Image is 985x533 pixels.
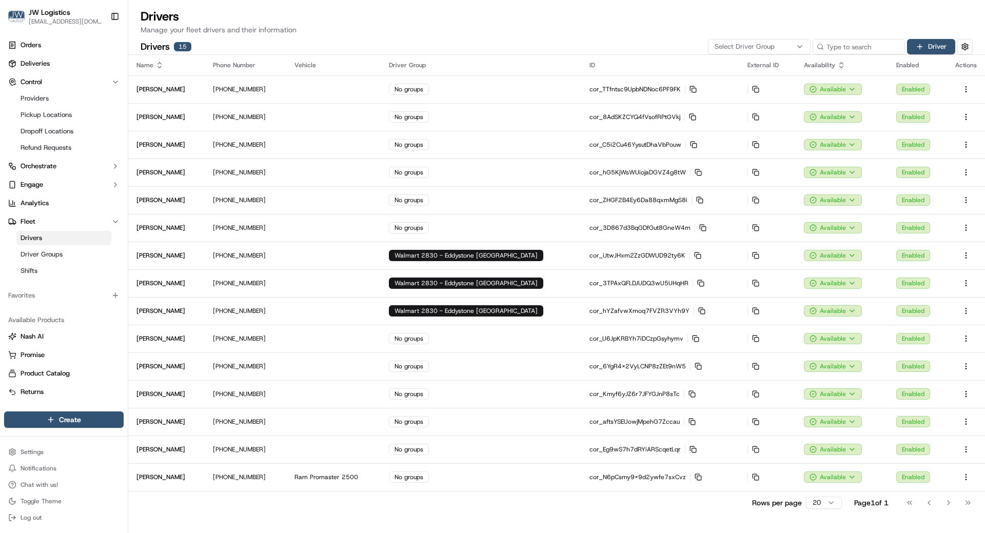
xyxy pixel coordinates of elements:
[35,98,168,108] div: Start new chat
[804,361,862,372] button: Available
[4,365,124,382] button: Product Catalog
[4,494,124,508] button: Toggle Theme
[213,362,278,370] p: [PHONE_NUMBER]
[389,361,429,372] div: No groups
[213,390,278,398] p: [PHONE_NUMBER]
[395,307,538,315] span: Walmart 2830 - Eddystone [GEOGRAPHIC_DATA]
[389,444,429,455] div: No groups
[752,498,802,508] p: Rows per page
[896,194,930,206] div: Enabled
[896,139,930,150] div: Enabled
[4,312,124,328] div: Available Products
[21,464,56,472] span: Notifications
[174,101,187,113] button: Start new chat
[136,334,185,343] p: [PERSON_NAME]
[389,471,429,483] div: No groups
[136,251,185,260] p: [PERSON_NAME]
[21,448,44,456] span: Settings
[27,66,185,77] input: Got a question? Start typing here...
[4,510,124,525] button: Log out
[589,61,731,69] div: ID
[141,8,973,25] h1: Drivers
[589,334,731,343] p: cor_U6JpKRBYh7iDCzpGsyhymv
[136,473,185,481] p: [PERSON_NAME]
[896,388,930,400] div: Enabled
[16,247,111,262] a: Driver Groups
[8,332,120,341] a: Nash AI
[136,168,185,176] p: [PERSON_NAME]
[589,279,731,287] p: cor_3TPAxQFLDJUDQ3wU5UHqHR
[16,231,111,245] a: Drivers
[35,108,130,116] div: We're available if you need us!
[4,411,124,428] button: Create
[395,251,538,260] span: Walmart 2830 - Eddystone [GEOGRAPHIC_DATA]
[21,497,62,505] span: Toggle Theme
[136,362,185,370] p: [PERSON_NAME]
[395,279,538,287] span: Walmart 2830 - Eddystone [GEOGRAPHIC_DATA]
[87,150,95,158] div: 💻
[21,199,49,208] span: Analytics
[174,42,191,51] div: 15
[589,390,731,398] p: cor_Kmyf6yJZ6r7JFYGJnP8sTc
[21,110,72,120] span: Pickup Locations
[804,416,862,427] div: Available
[16,124,111,139] a: Dropoff Locations
[21,233,42,243] span: Drivers
[804,388,862,400] button: Available
[213,113,278,121] p: [PHONE_NUMBER]
[389,61,574,69] div: Driver Group
[16,91,111,106] a: Providers
[21,369,70,378] span: Product Catalog
[10,10,31,31] img: Nash
[389,111,429,123] div: No groups
[804,444,862,455] button: Available
[896,222,930,233] div: Enabled
[389,139,429,150] div: No groups
[589,418,731,426] p: cor_aftsYSEUowjMpehG7Zccau
[4,4,106,29] button: JW LogisticsJW Logistics[EMAIL_ADDRESS][DOMAIN_NAME]
[4,384,124,400] button: Returns
[955,61,977,69] div: Actions
[21,59,50,68] span: Deliveries
[389,84,429,95] div: No groups
[136,307,185,315] p: [PERSON_NAME]
[213,334,278,343] p: [PHONE_NUMBER]
[4,213,124,230] button: Fleet
[213,61,278,69] div: Phone Number
[136,196,185,204] p: [PERSON_NAME]
[589,168,731,176] p: cor_hG5KjWsWUiojaDGVZ4g8tW
[213,85,278,93] p: [PHONE_NUMBER]
[854,498,889,508] div: Page 1 of 1
[29,7,70,17] span: JW Logistics
[589,362,731,370] p: cor_6YgR4x2VyLCNP8zZEt9nW5
[804,250,862,261] div: Available
[804,222,862,233] button: Available
[804,305,862,317] button: Available
[804,167,862,178] button: Available
[4,347,124,363] button: Promise
[804,84,862,95] button: Available
[21,250,63,259] span: Driver Groups
[59,414,81,425] span: Create
[715,42,775,51] span: Select Driver Group
[589,141,731,149] p: cor_C5i2Cu46YysutDhaVbPouw
[16,264,111,278] a: Shifts
[21,143,71,152] span: Refund Requests
[213,251,278,260] p: [PHONE_NUMBER]
[4,461,124,476] button: Notifications
[896,250,930,261] div: Enabled
[136,113,185,121] p: [PERSON_NAME]
[804,111,862,123] button: Available
[136,141,185,149] p: [PERSON_NAME]
[896,416,930,427] div: Enabled
[907,39,955,54] button: Driver
[589,113,731,121] p: cor_8AdSKZCYQ4fVsofRPtGVkj
[804,139,862,150] div: Available
[213,168,278,176] p: [PHONE_NUMBER]
[4,176,124,193] button: Engage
